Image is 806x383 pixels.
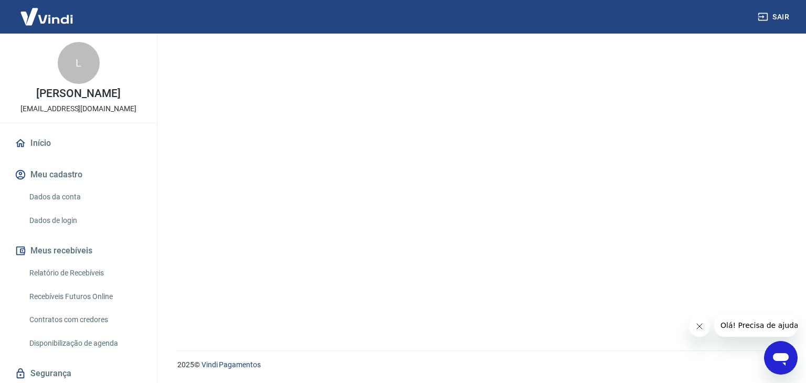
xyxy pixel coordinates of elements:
a: Relatório de Recebíveis [25,262,144,284]
button: Meu cadastro [13,163,144,186]
img: Vindi [13,1,81,33]
span: Olá! Precisa de ajuda? [6,7,88,16]
iframe: Fechar mensagem [689,316,710,337]
a: Disponibilização de agenda [25,333,144,354]
p: [PERSON_NAME] [36,88,120,99]
a: Vindi Pagamentos [201,360,261,369]
p: 2025 © [177,359,781,370]
p: [EMAIL_ADDRESS][DOMAIN_NAME] [20,103,136,114]
a: Dados da conta [25,186,144,208]
a: Contratos com credores [25,309,144,331]
a: Dados de login [25,210,144,231]
iframe: Botão para abrir a janela de mensagens [764,341,798,375]
a: Recebíveis Futuros Online [25,286,144,307]
button: Sair [756,7,793,27]
a: Início [13,132,144,155]
div: L [58,42,100,84]
button: Meus recebíveis [13,239,144,262]
iframe: Mensagem da empresa [714,314,798,337]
